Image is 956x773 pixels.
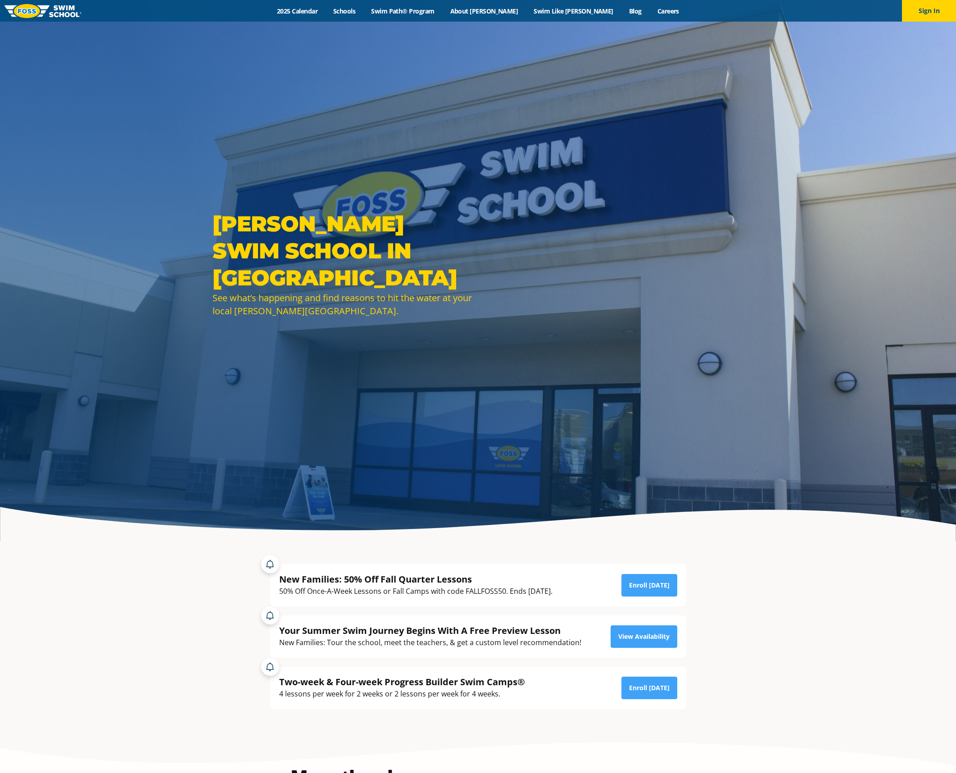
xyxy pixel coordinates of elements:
[442,7,526,15] a: About [PERSON_NAME]
[621,7,649,15] a: Blog
[279,637,581,649] div: New Families: Tour the school, meet the teachers, & get a custom level recommendation!
[326,7,363,15] a: Schools
[649,7,687,15] a: Careers
[213,291,474,317] div: See what’s happening and find reasons to hit the water at your local [PERSON_NAME][GEOGRAPHIC_DATA].
[621,677,677,699] a: Enroll [DATE]
[5,4,82,18] img: FOSS Swim School Logo
[279,624,581,637] div: Your Summer Swim Journey Begins With A Free Preview Lesson
[621,574,677,597] a: Enroll [DATE]
[279,688,525,700] div: 4 lessons per week for 2 weeks or 2 lessons per week for 4 weeks.
[213,210,474,291] h1: [PERSON_NAME] Swim School in [GEOGRAPHIC_DATA]
[526,7,621,15] a: Swim Like [PERSON_NAME]
[611,625,677,648] a: View Availability
[279,676,525,688] div: Two-week & Four-week Progress Builder Swim Camps®
[279,573,553,585] div: New Families: 50% Off Fall Quarter Lessons
[269,7,326,15] a: 2025 Calendar
[279,585,553,597] div: 50% Off Once-A-Week Lessons or Fall Camps with code FALLFOSS50. Ends [DATE].
[363,7,442,15] a: Swim Path® Program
